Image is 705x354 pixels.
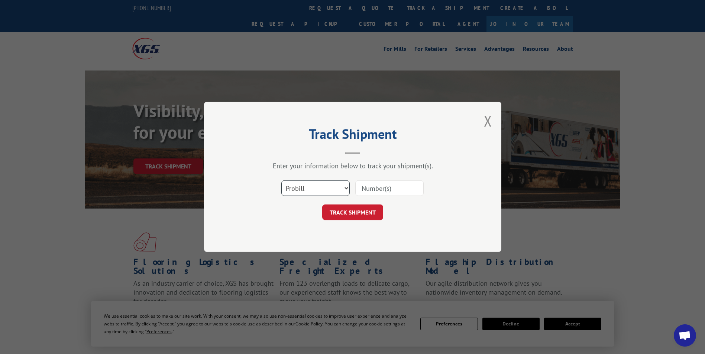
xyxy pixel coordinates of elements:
a: Open chat [674,324,696,347]
div: Enter your information below to track your shipment(s). [241,162,464,170]
h2: Track Shipment [241,129,464,143]
button: Close modal [484,111,492,131]
button: TRACK SHIPMENT [322,205,383,220]
input: Number(s) [355,181,424,196]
